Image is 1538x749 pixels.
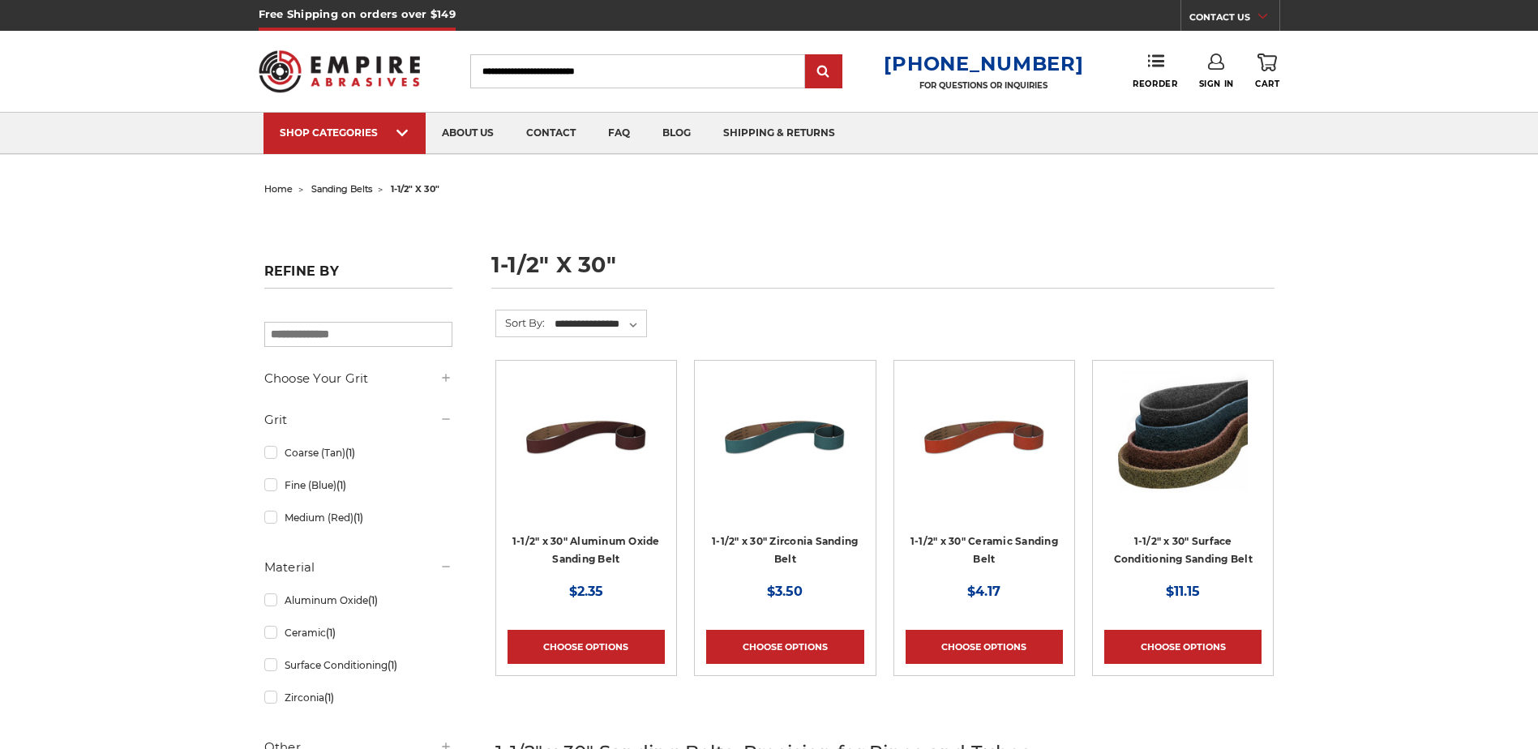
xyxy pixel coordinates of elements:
[345,447,355,459] span: (1)
[1199,79,1234,89] span: Sign In
[767,584,803,599] span: $3.50
[510,113,592,154] a: contact
[391,183,439,195] span: 1-1/2" x 30"
[552,312,646,336] select: Sort By:
[712,535,858,566] a: 1-1/2" x 30" Zirconia Sanding Belt
[1189,8,1279,31] a: CONTACT US
[1255,53,1279,89] a: Cart
[264,183,293,195] a: home
[707,113,851,154] a: shipping & returns
[264,558,452,577] h5: Material
[906,630,1063,664] a: Choose Options
[264,651,452,679] a: Surface Conditioning
[388,659,397,671] span: (1)
[967,584,1000,599] span: $4.17
[264,369,452,388] h5: Choose Your Grit
[259,40,421,103] img: Empire Abrasives
[264,683,452,712] a: Zirconia
[311,183,372,195] a: sanding belts
[884,80,1083,91] p: FOR QUESTIONS OR INQUIRIES
[592,113,646,154] a: faq
[906,372,1063,529] a: 1-1/2" x 30" Sanding Belt - Ceramic
[264,618,452,647] a: Ceramic
[1166,584,1200,599] span: $11.15
[280,126,409,139] div: SHOP CATEGORIES
[264,410,452,430] h5: Grit
[264,471,452,499] a: Fine (Blue)
[884,52,1083,75] a: [PHONE_NUMBER]
[1255,79,1279,89] span: Cart
[808,56,840,88] input: Submit
[910,535,1058,566] a: 1-1/2" x 30" Ceramic Sanding Belt
[706,630,863,664] a: Choose Options
[264,586,452,614] a: Aluminum Oxide
[521,372,651,502] img: 1-1/2" x 30" Sanding Belt - Aluminum Oxide
[326,627,336,639] span: (1)
[264,503,452,532] a: Medium (Red)
[720,372,850,502] img: 1-1/2" x 30" Sanding Belt - Zirconia
[1133,53,1177,88] a: Reorder
[426,113,510,154] a: about us
[264,439,452,467] a: Coarse (Tan)
[1114,535,1253,566] a: 1-1/2" x 30" Surface Conditioning Sanding Belt
[264,263,452,289] h5: Refine by
[1104,372,1262,529] a: 1.5"x30" Surface Conditioning Sanding Belts
[1118,372,1248,502] img: 1.5"x30" Surface Conditioning Sanding Belts
[919,372,1049,502] img: 1-1/2" x 30" Sanding Belt - Ceramic
[353,511,363,524] span: (1)
[496,310,545,335] label: Sort By:
[512,535,660,566] a: 1-1/2" x 30" Aluminum Oxide Sanding Belt
[324,691,334,704] span: (1)
[646,113,707,154] a: blog
[336,479,346,491] span: (1)
[1133,79,1177,89] span: Reorder
[1104,630,1262,664] a: Choose Options
[508,630,665,664] a: Choose Options
[706,372,863,529] a: 1-1/2" x 30" Sanding Belt - Zirconia
[569,584,603,599] span: $2.35
[491,254,1275,289] h1: 1-1/2" x 30"
[508,372,665,529] a: 1-1/2" x 30" Sanding Belt - Aluminum Oxide
[368,594,378,606] span: (1)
